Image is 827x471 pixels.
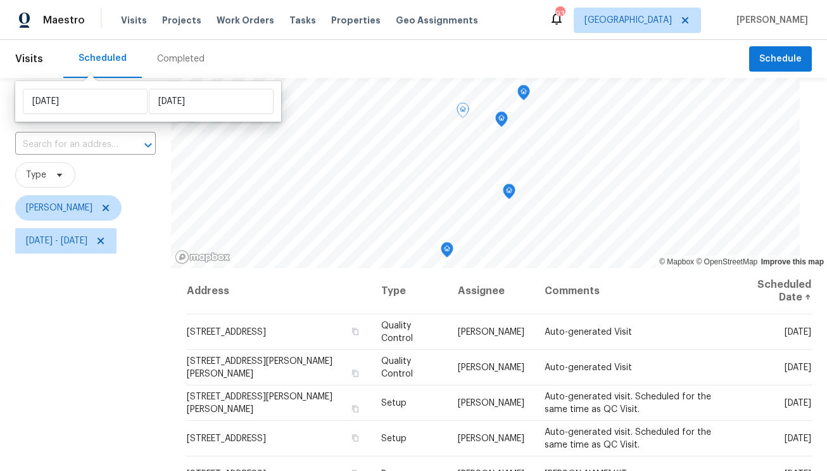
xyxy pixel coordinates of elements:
[187,392,332,414] span: [STREET_ADDRESS][PERSON_NAME][PERSON_NAME]
[545,392,711,414] span: Auto-generated visit. Scheduled for the same time as QC Visit.
[457,103,469,122] div: Map marker
[15,135,120,155] input: Search for an address...
[458,399,524,408] span: [PERSON_NAME]
[289,16,316,25] span: Tasks
[785,399,811,408] span: [DATE]
[121,14,147,27] span: Visits
[458,434,524,443] span: [PERSON_NAME]
[545,328,632,337] span: Auto-generated Visit
[23,89,148,114] input: Start date
[722,268,812,314] th: Scheduled Date ↑
[545,363,632,372] span: Auto-generated Visit
[696,257,757,266] a: OpenStreetMap
[26,169,46,181] span: Type
[495,112,508,131] div: Map marker
[371,268,448,314] th: Type
[761,257,824,266] a: Improve this map
[534,268,722,314] th: Comments
[381,434,407,443] span: Setup
[162,14,201,27] span: Projects
[785,328,811,337] span: [DATE]
[785,434,811,443] span: [DATE]
[149,89,274,114] input: End date
[659,257,694,266] a: Mapbox
[517,85,530,105] div: Map marker
[448,268,534,314] th: Assignee
[759,51,802,67] span: Schedule
[350,432,361,444] button: Copy Address
[187,434,266,443] span: [STREET_ADDRESS]
[545,428,711,449] span: Auto-generated visit. Scheduled for the same time as QC Visit.
[441,242,453,262] div: Map marker
[350,403,361,415] button: Copy Address
[396,14,478,27] span: Geo Assignments
[26,235,87,247] span: [DATE] - [DATE]
[458,328,524,337] span: [PERSON_NAME]
[43,14,85,27] span: Maestro
[731,14,808,27] span: [PERSON_NAME]
[187,328,266,337] span: [STREET_ADDRESS]
[555,8,564,20] div: 93
[381,321,413,343] span: Quality Control
[350,326,361,337] button: Copy Address
[217,14,274,27] span: Work Orders
[503,184,515,203] div: Map marker
[79,52,127,65] div: Scheduled
[186,268,371,314] th: Address
[331,14,381,27] span: Properties
[381,399,407,408] span: Setup
[749,46,812,72] button: Schedule
[584,14,672,27] span: [GEOGRAPHIC_DATA]
[785,363,811,372] span: [DATE]
[15,45,43,73] span: Visits
[157,53,205,65] div: Completed
[381,357,413,378] span: Quality Control
[458,363,524,372] span: [PERSON_NAME]
[350,368,361,379] button: Copy Address
[187,357,332,378] span: [STREET_ADDRESS][PERSON_NAME][PERSON_NAME]
[139,136,157,154] button: Open
[175,250,230,264] a: Mapbox homepage
[171,78,800,268] canvas: Map
[26,202,92,214] span: [PERSON_NAME]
